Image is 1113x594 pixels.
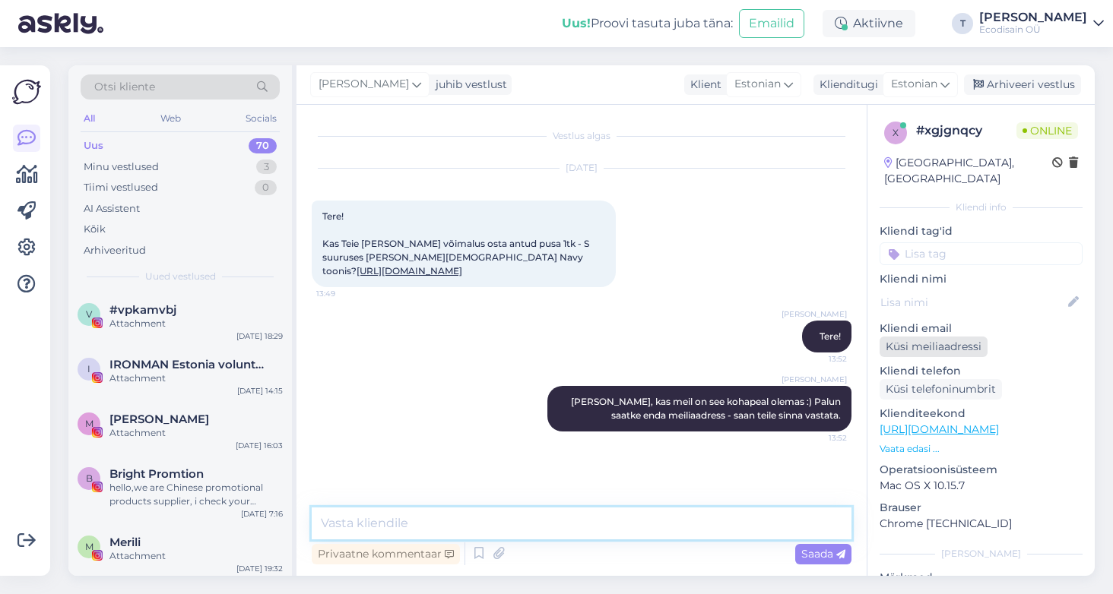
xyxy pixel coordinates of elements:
[145,270,216,283] span: Uued vestlused
[243,109,280,128] div: Socials
[1016,122,1078,139] span: Online
[12,77,41,106] img: Askly Logo
[880,336,988,357] div: Küsi meiliaadressi
[255,180,277,195] div: 0
[880,363,1083,379] p: Kliendi telefon
[820,330,841,342] span: Tere!
[236,330,283,342] div: [DATE] 18:29
[109,467,204,481] span: Bright Promtion
[84,201,140,216] div: AI Assistent
[236,440,283,451] div: [DATE] 16:03
[916,122,1016,140] div: # xgjgnqcy
[84,243,146,258] div: Arhiveeritud
[249,138,277,153] div: 70
[109,317,283,330] div: Attachment
[782,308,847,320] span: [PERSON_NAME]
[109,303,176,317] span: #vpkamvbj
[109,371,283,385] div: Attachment
[109,358,268,371] span: IRONMAN Estonia volunteers
[790,432,847,444] span: 13:52
[880,500,1083,516] p: Brauser
[237,385,283,397] div: [DATE] 14:15
[684,77,721,93] div: Klient
[81,109,98,128] div: All
[880,242,1083,265] input: Lisa tag
[801,547,845,561] span: Saada
[316,288,373,299] span: 13:49
[880,478,1083,494] p: Mac OS X 10.15.7
[880,516,1083,532] p: Chrome [TECHNICAL_ID]
[880,294,1065,311] input: Lisa nimi
[94,79,155,95] span: Otsi kliente
[979,24,1087,36] div: Ecodisain OÜ
[109,412,209,426] span: Marta
[952,13,973,34] div: T
[813,77,878,93] div: Klienditugi
[84,138,103,153] div: Uus
[880,442,1083,456] p: Vaata edasi ...
[256,160,277,175] div: 3
[782,374,847,385] span: [PERSON_NAME]
[893,127,899,138] span: x
[891,76,937,93] span: Estonian
[319,76,409,93] span: [PERSON_NAME]
[84,180,158,195] div: Tiimi vestlused
[312,544,460,564] div: Privaatne kommentaar
[880,271,1083,287] p: Kliendi nimi
[109,426,283,440] div: Attachment
[430,77,507,93] div: juhib vestlust
[322,210,591,276] span: Tere! Kas Teie [PERSON_NAME] võimalus osta antud pusa 1tk - S suuruses [PERSON_NAME][DEMOGRAPHIC_...
[880,201,1083,214] div: Kliendi info
[157,109,184,128] div: Web
[85,541,94,552] span: M
[823,10,915,37] div: Aktiivne
[880,379,1002,400] div: Küsi telefoninumbrit
[880,321,1083,336] p: Kliendi email
[85,418,94,429] span: M
[84,160,159,175] div: Minu vestlused
[241,508,283,520] div: [DATE] 7:16
[86,308,92,320] span: v
[880,406,1083,422] p: Klienditeekond
[109,549,283,563] div: Attachment
[562,14,733,33] div: Proovi tasuta juba täna:
[880,570,1083,586] p: Märkmed
[734,76,781,93] span: Estonian
[979,11,1087,24] div: [PERSON_NAME]
[87,363,90,374] span: I
[790,353,847,365] span: 13:52
[109,536,141,549] span: Merili
[357,265,462,276] a: [URL][DOMAIN_NAME]
[109,481,283,508] div: hello,we are Chinese promotional products supplier, i check your website [DOMAIN_NAME] and instag...
[880,223,1083,239] p: Kliendi tag'id
[979,11,1104,36] a: [PERSON_NAME]Ecodisain OÜ
[312,129,851,143] div: Vestlus algas
[880,462,1083,478] p: Operatsioonisüsteem
[571,396,843,421] span: [PERSON_NAME], kas meil on see kohapeal olemas :) Palun saatke enda meiliaadress - saan teile sin...
[880,547,1083,561] div: [PERSON_NAME]
[964,74,1081,95] div: Arhiveeri vestlus
[312,161,851,175] div: [DATE]
[884,155,1052,187] div: [GEOGRAPHIC_DATA], [GEOGRAPHIC_DATA]
[86,472,93,484] span: B
[236,563,283,574] div: [DATE] 19:32
[84,222,106,237] div: Kõik
[562,16,591,30] b: Uus!
[880,422,999,436] a: [URL][DOMAIN_NAME]
[739,9,804,38] button: Emailid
